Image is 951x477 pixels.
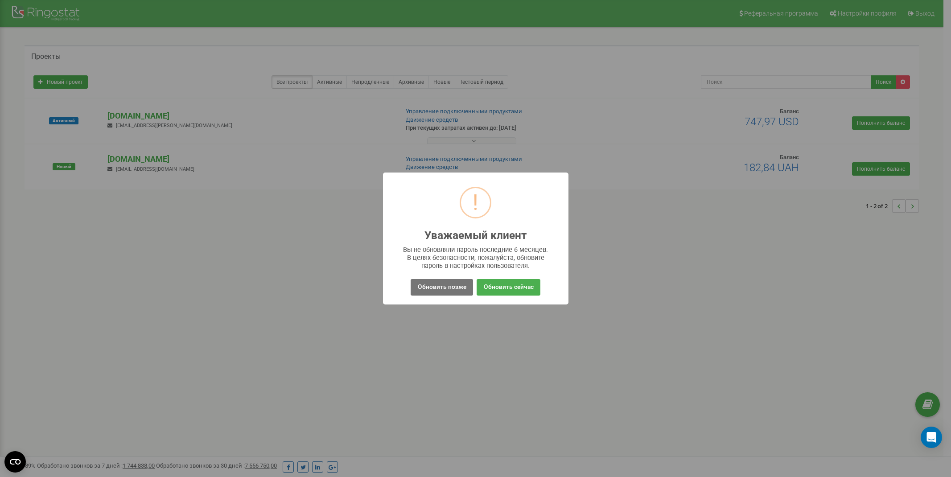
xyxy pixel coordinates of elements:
button: Обновить сейчас [477,279,540,296]
div: Open Intercom Messenger [921,427,942,448]
button: Open CMP widget [4,451,26,473]
h2: Уважаемый клиент [424,230,527,242]
div: Вы не обновляли пароль последние 6 месяцев. В целях безопасности, пожалуйста, обновите пароль в н... [400,246,551,270]
div: ! [473,188,478,217]
button: Обновить позже [411,279,473,296]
